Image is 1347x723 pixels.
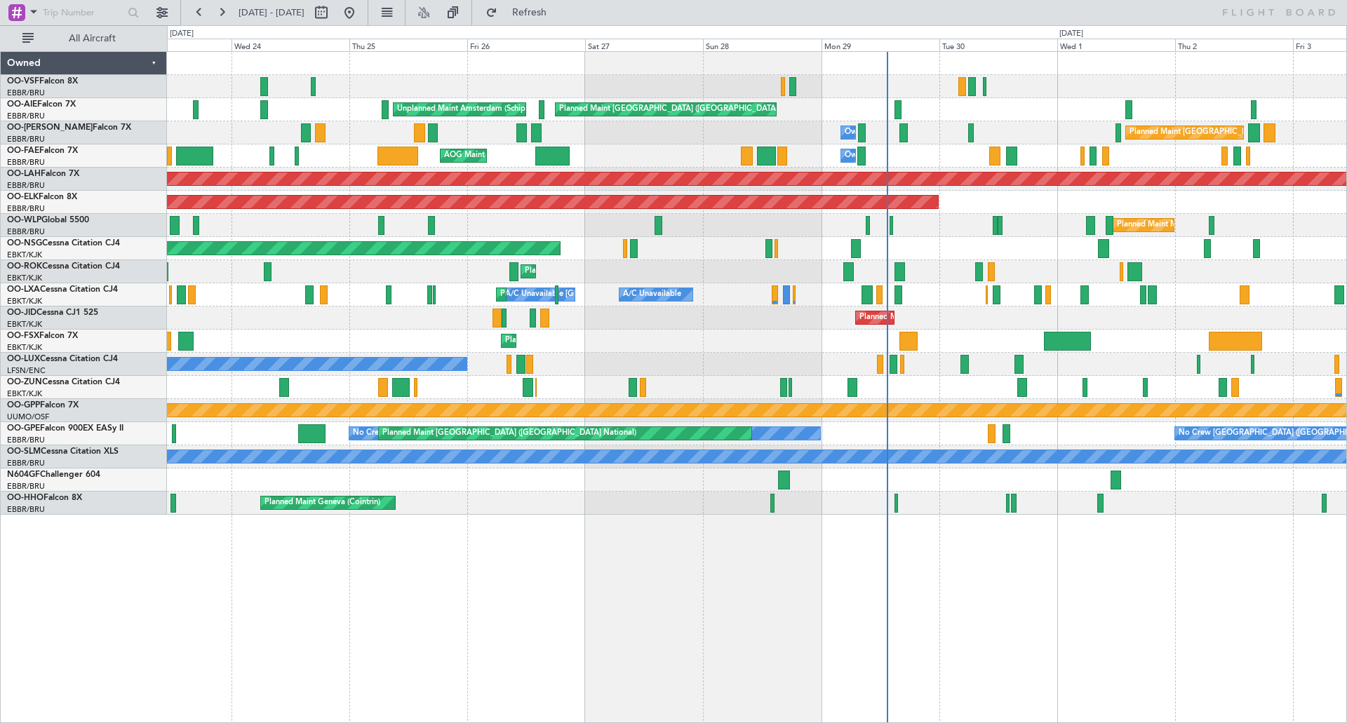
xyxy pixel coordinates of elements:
span: OO-VSF [7,77,39,86]
a: OO-FSXFalcon 7X [7,332,78,340]
span: OO-FSX [7,332,39,340]
a: OO-LAHFalcon 7X [7,170,79,178]
a: OO-GPEFalcon 900EX EASy II [7,424,123,433]
a: OO-LUXCessna Citation CJ4 [7,355,118,363]
a: EBKT/KJK [7,319,42,330]
span: OO-LXA [7,285,40,294]
span: Refresh [500,8,559,18]
a: OO-VSFFalcon 8X [7,77,78,86]
span: OO-FAE [7,147,39,155]
div: Planned Maint Kortrijk-[GEOGRAPHIC_DATA] [859,307,1023,328]
a: OO-ROKCessna Citation CJ4 [7,262,120,271]
a: OO-LXACessna Citation CJ4 [7,285,118,294]
div: No Crew [GEOGRAPHIC_DATA] ([GEOGRAPHIC_DATA] National) [353,423,588,444]
a: N604GFChallenger 604 [7,471,100,479]
a: EBBR/BRU [7,134,45,144]
a: EBKT/KJK [7,342,42,353]
div: [DATE] [170,28,194,40]
div: [DATE] [1059,28,1083,40]
a: OO-GPPFalcon 7X [7,401,79,410]
span: OO-ELK [7,193,39,201]
a: OO-WLPGlobal 5500 [7,216,89,224]
div: Owner Melsbroek Air Base [845,122,940,143]
span: OO-NSG [7,239,42,248]
div: Wed 1 [1057,39,1175,51]
a: LFSN/ENC [7,365,46,376]
div: Thu 2 [1175,39,1293,51]
span: OO-JID [7,309,36,317]
a: EBKT/KJK [7,296,42,306]
span: OO-ROK [7,262,42,271]
a: OO-AIEFalcon 7X [7,100,76,109]
a: UUMO/OSF [7,412,49,422]
div: Planned Maint Kortrijk-[GEOGRAPHIC_DATA] [500,284,664,305]
div: Owner Melsbroek Air Base [845,145,940,166]
span: OO-LUX [7,355,40,363]
div: Sun 28 [703,39,821,51]
a: EBKT/KJK [7,250,42,260]
a: EBBR/BRU [7,504,45,515]
a: OO-HHOFalcon 8X [7,494,82,502]
div: Tue 23 [114,39,232,51]
a: EBBR/BRU [7,481,45,492]
a: EBBR/BRU [7,111,45,121]
span: OO-LAH [7,170,41,178]
a: EBKT/KJK [7,388,42,399]
button: All Aircraft [15,27,152,50]
div: Planned Maint [GEOGRAPHIC_DATA] ([GEOGRAPHIC_DATA]) [559,99,780,120]
div: Sat 27 [585,39,703,51]
a: EBBR/BRU [7,458,45,468]
div: A/C Unavailable [623,284,681,305]
span: OO-SLM [7,447,41,456]
span: [DATE] - [DATE] [239,6,304,19]
a: EBBR/BRU [7,180,45,191]
span: OO-GPE [7,424,40,433]
div: Unplanned Maint Amsterdam (Schiphol) [397,99,539,120]
a: EBBR/BRU [7,435,45,445]
div: Mon 29 [822,39,939,51]
a: EBKT/KJK [7,273,42,283]
span: OO-HHO [7,494,43,502]
span: OO-AIE [7,100,37,109]
div: Planned Maint Milan (Linate) [1117,215,1218,236]
button: Refresh [479,1,563,24]
span: N604GF [7,471,40,479]
a: OO-SLMCessna Citation XLS [7,447,119,456]
span: OO-[PERSON_NAME] [7,123,93,132]
a: EBBR/BRU [7,203,45,214]
div: Thu 25 [349,39,467,51]
div: Planned Maint Kortrijk-[GEOGRAPHIC_DATA] [525,261,688,282]
a: OO-[PERSON_NAME]Falcon 7X [7,123,131,132]
span: All Aircraft [36,34,148,43]
a: OO-JIDCessna CJ1 525 [7,309,98,317]
div: Planned Maint Kortrijk-[GEOGRAPHIC_DATA] [505,330,669,351]
a: OO-FAEFalcon 7X [7,147,78,155]
a: OO-ZUNCessna Citation CJ4 [7,378,120,386]
div: Fri 26 [467,39,585,51]
div: Planned Maint [GEOGRAPHIC_DATA] ([GEOGRAPHIC_DATA] National) [382,423,636,444]
a: OO-NSGCessna Citation CJ4 [7,239,120,248]
div: AOG Maint [US_STATE] ([GEOGRAPHIC_DATA]) [444,145,614,166]
div: Tue 30 [939,39,1057,51]
a: EBBR/BRU [7,157,45,168]
span: OO-ZUN [7,378,42,386]
a: OO-ELKFalcon 8X [7,193,77,201]
a: EBBR/BRU [7,227,45,237]
input: Trip Number [43,2,123,23]
a: EBBR/BRU [7,88,45,98]
span: OO-WLP [7,216,41,224]
div: Planned Maint Geneva (Cointrin) [264,492,380,513]
div: Wed 24 [232,39,349,51]
span: OO-GPP [7,401,40,410]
